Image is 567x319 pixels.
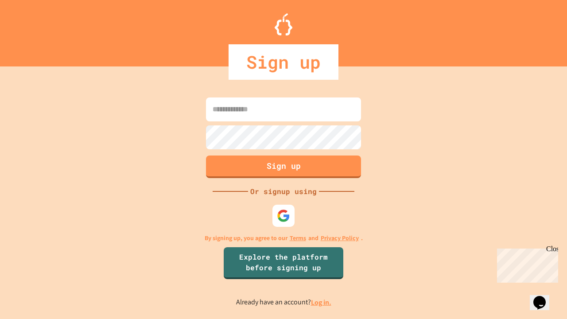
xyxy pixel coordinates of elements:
[311,298,331,307] a: Log in.
[224,247,343,279] a: Explore the platform before signing up
[321,233,359,243] a: Privacy Policy
[206,156,361,178] button: Sign up
[275,13,292,35] img: Logo.svg
[290,233,306,243] a: Terms
[248,186,319,197] div: Or signup using
[277,209,290,222] img: google-icon.svg
[530,284,558,310] iframe: chat widget
[4,4,61,56] div: Chat with us now!Close
[229,44,338,80] div: Sign up
[236,297,331,308] p: Already have an account?
[493,245,558,283] iframe: chat widget
[205,233,363,243] p: By signing up, you agree to our and .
